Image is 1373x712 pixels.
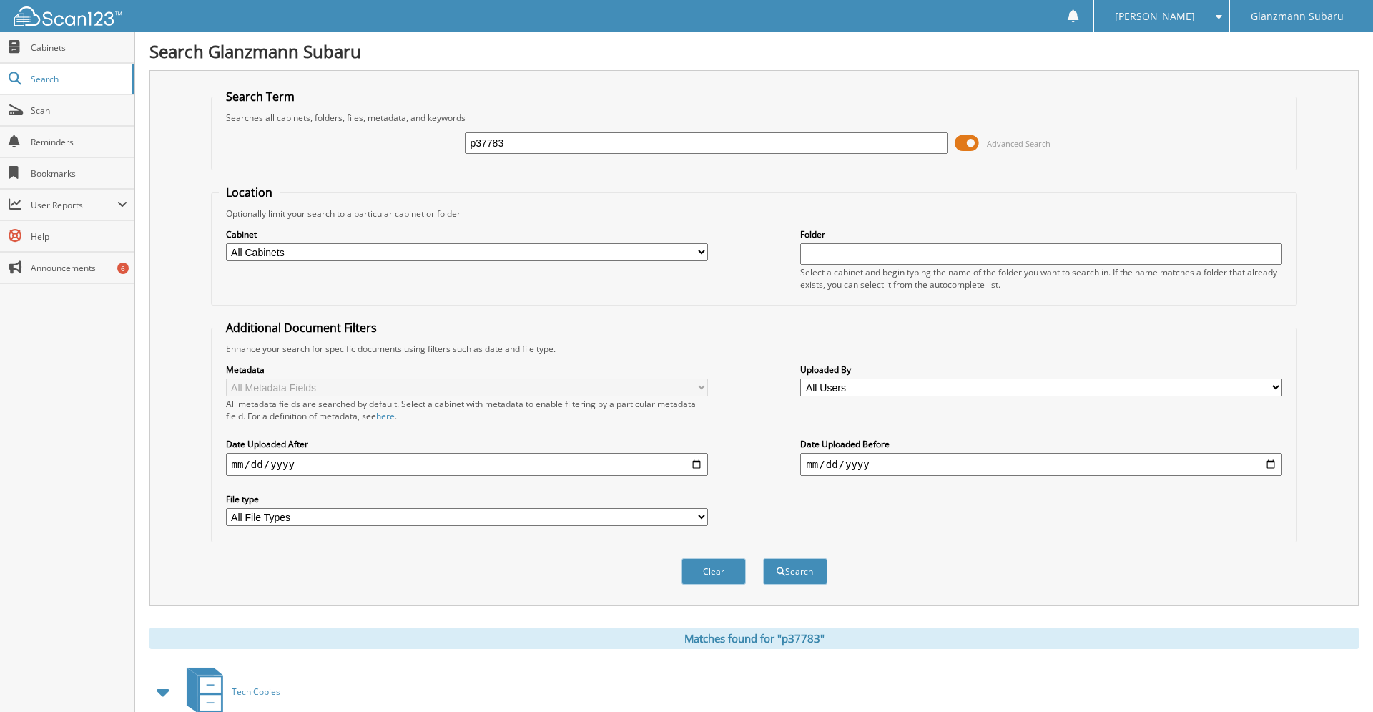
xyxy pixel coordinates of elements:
[681,558,746,585] button: Clear
[31,230,127,243] span: Help
[226,364,708,376] label: Metadata
[31,42,127,54] span: Cabinets
[226,453,708,476] input: start
[376,410,395,422] a: here
[226,398,708,422] div: All metadata fields are searched by default. Select a cabinet with metadata to enable filtering b...
[232,686,280,698] span: Tech Copies
[800,364,1282,376] label: Uploaded By
[1115,12,1195,21] span: [PERSON_NAME]
[1251,12,1344,21] span: Glanzmann Subaru
[219,343,1290,355] div: Enhance your search for specific documents using filters such as date and file type.
[987,138,1050,149] span: Advanced Search
[800,453,1282,476] input: end
[226,438,708,450] label: Date Uploaded After
[763,558,827,585] button: Search
[219,112,1290,124] div: Searches all cabinets, folders, files, metadata, and keywords
[31,167,127,180] span: Bookmarks
[1301,643,1373,712] iframe: Chat Widget
[149,39,1359,63] h1: Search Glanzmann Subaru
[800,266,1282,291] div: Select a cabinet and begin typing the name of the folder you want to search in. If the name match...
[800,438,1282,450] label: Date Uploaded Before
[31,104,127,117] span: Scan
[800,228,1282,240] label: Folder
[31,262,127,274] span: Announcements
[219,89,302,104] legend: Search Term
[149,628,1359,649] div: Matches found for "p37783"
[31,73,125,85] span: Search
[226,493,708,505] label: File type
[219,208,1290,220] div: Optionally limit your search to a particular cabinet or folder
[219,320,384,336] legend: Additional Document Filters
[31,136,127,148] span: Reminders
[226,228,708,240] label: Cabinet
[117,263,129,274] div: 6
[219,185,280,200] legend: Location
[31,199,117,211] span: User Reports
[14,6,122,26] img: scan123-logo-white.svg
